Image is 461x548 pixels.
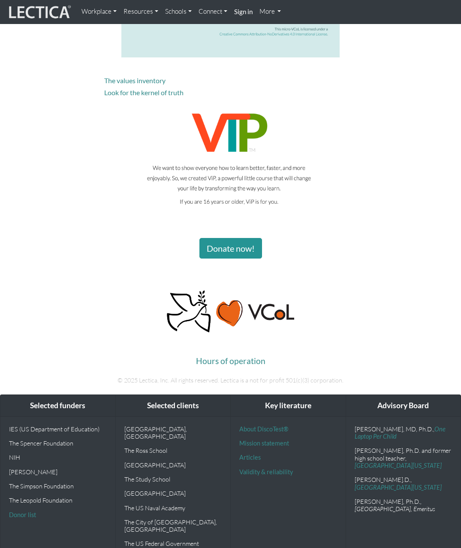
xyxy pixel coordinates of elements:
p: © 2025 Lectica, Inc. All rights reserved. Lectica is a not for profit 501(c)(3) corporation. [31,375,430,385]
div: Key literature [231,395,346,417]
p: [PERSON_NAME] [9,468,107,476]
p: NIH [9,454,107,461]
div: Selected funders [0,395,115,417]
img: Peace, love, VCoL [165,289,296,334]
a: Schools [162,3,195,20]
a: About DiscoTest® [239,425,288,433]
p: [PERSON_NAME], MD, Ph.D., [355,425,452,440]
a: More [256,3,285,20]
p: The Spencer Foundation [9,440,107,447]
p: The Simpson Foundation [9,482,107,490]
a: Donate now! [199,238,262,259]
p: [PERSON_NAME].D., [355,476,452,491]
p: [GEOGRAPHIC_DATA] [124,461,222,469]
a: Articles [239,454,261,461]
a: Look for the kernel of truth [104,88,184,96]
p: The City of [GEOGRAPHIC_DATA], [GEOGRAPHIC_DATA] [124,518,222,533]
div: Selected clients [116,395,231,417]
a: Donor list [9,511,36,518]
p: The US Naval Academy [124,504,222,512]
p: [GEOGRAPHIC_DATA], [GEOGRAPHIC_DATA] [124,425,222,440]
a: The values inventory [104,76,166,84]
a: Connect [195,3,231,20]
a: Resources [120,3,162,20]
p: The Leopold Foundation [9,497,107,504]
a: Mission statement [239,440,289,447]
a: Workplace [78,3,120,20]
p: [PERSON_NAME], Ph.D. and former high school teacher, [355,447,452,469]
p: [GEOGRAPHIC_DATA] [124,490,222,497]
a: One Laptop Per Child [355,425,446,440]
a: Sign in [231,3,256,21]
p: [PERSON_NAME], Ph.D. [355,498,452,513]
strong: Sign in [234,8,253,15]
a: [GEOGRAPHIC_DATA][US_STATE] [355,462,442,469]
a: [GEOGRAPHIC_DATA][US_STATE] [355,484,442,491]
a: Validity & reliability [239,468,293,476]
img: lecticalive [7,4,71,20]
p: The Study School [124,476,222,483]
a: Hours of operation [196,356,265,366]
p: IES (US Department of Education) [9,425,107,433]
p: The US Federal Government [124,540,222,547]
p: The Ross School [124,447,222,454]
em: , [GEOGRAPHIC_DATA], Emeritus [355,498,435,512]
div: Advisory Board [346,395,461,417]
